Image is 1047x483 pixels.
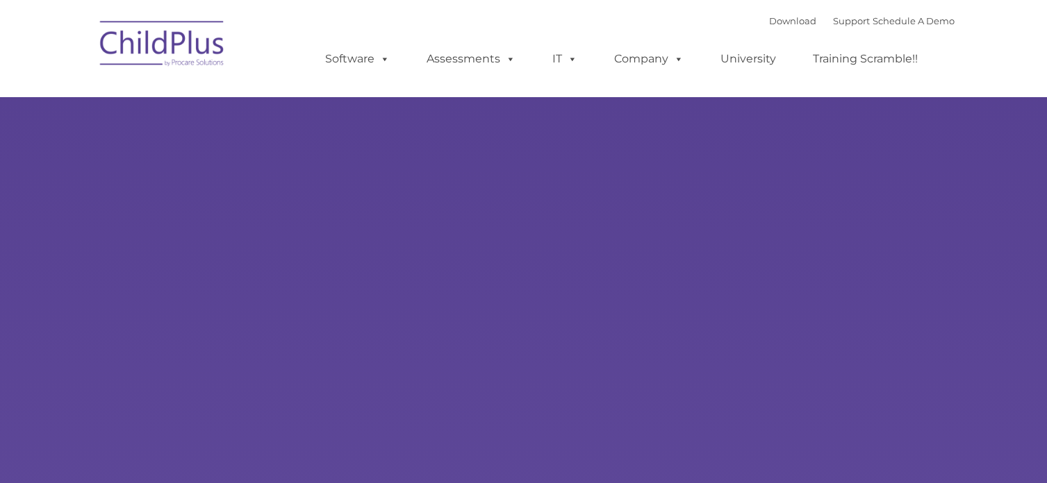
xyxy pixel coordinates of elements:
[833,15,870,26] a: Support
[799,45,932,73] a: Training Scramble!!
[600,45,698,73] a: Company
[873,15,955,26] a: Schedule A Demo
[538,45,591,73] a: IT
[93,11,232,80] img: ChildPlus by Procare Solutions
[769,15,816,26] a: Download
[311,45,404,73] a: Software
[707,45,790,73] a: University
[769,15,955,26] font: |
[413,45,529,73] a: Assessments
